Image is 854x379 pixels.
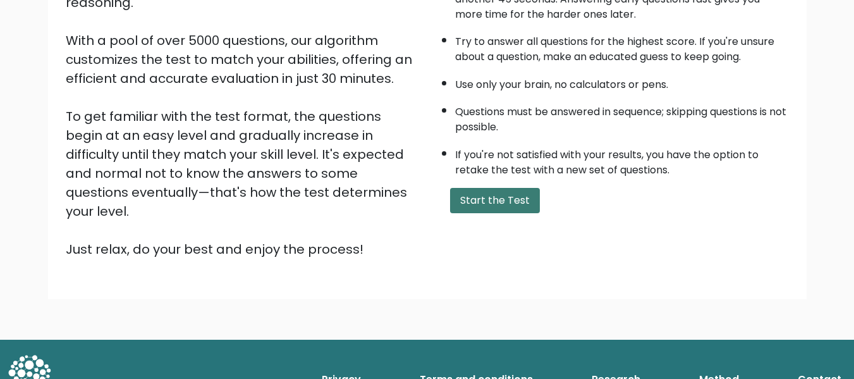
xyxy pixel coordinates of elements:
[455,71,789,92] li: Use only your brain, no calculators or pens.
[455,98,789,135] li: Questions must be answered in sequence; skipping questions is not possible.
[450,188,540,213] button: Start the Test
[455,141,789,178] li: If you're not satisfied with your results, you have the option to retake the test with a new set ...
[455,28,789,65] li: Try to answer all questions for the highest score. If you're unsure about a question, make an edu...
